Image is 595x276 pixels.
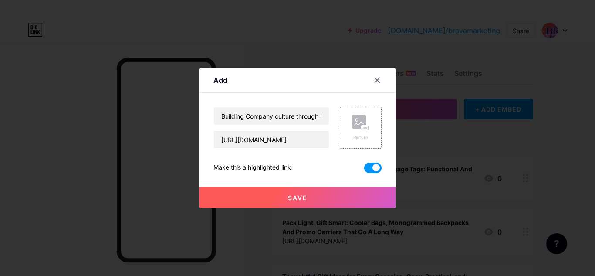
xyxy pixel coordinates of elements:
button: Save [199,187,396,208]
div: Picture [352,134,369,141]
input: URL [214,131,329,148]
input: Title [214,107,329,125]
span: Save [288,194,308,201]
div: Make this a highlighted link [213,163,291,173]
div: Add [213,75,227,85]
